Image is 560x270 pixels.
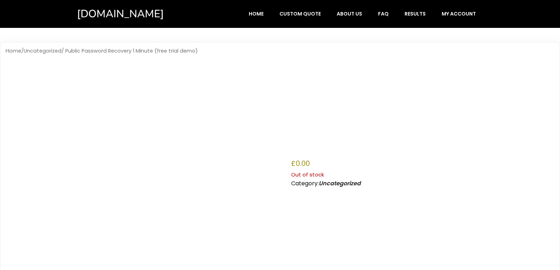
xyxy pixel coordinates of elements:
[434,7,483,20] a: My account
[371,7,396,20] a: FAQ
[77,7,194,21] a: [DOMAIN_NAME]
[291,158,310,168] bdi: 0.00
[249,11,264,17] span: Home
[272,7,328,20] a: Custom Quote
[291,170,554,179] p: Out of stock
[291,179,361,187] span: Category:
[24,47,61,54] a: Uncategorized
[319,179,361,187] a: Uncategorized
[6,48,554,54] nav: Breadcrumb
[291,71,554,154] h1: Public Password Recovery 1 Minute (free trial demo)
[378,11,389,17] span: FAQ
[329,7,370,20] a: About Us
[442,11,476,17] span: My account
[6,47,21,54] a: Home
[291,158,296,168] span: £
[279,11,321,17] span: Custom Quote
[397,7,433,20] a: Results
[337,11,362,17] span: About Us
[405,11,426,17] span: Results
[241,7,271,20] a: Home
